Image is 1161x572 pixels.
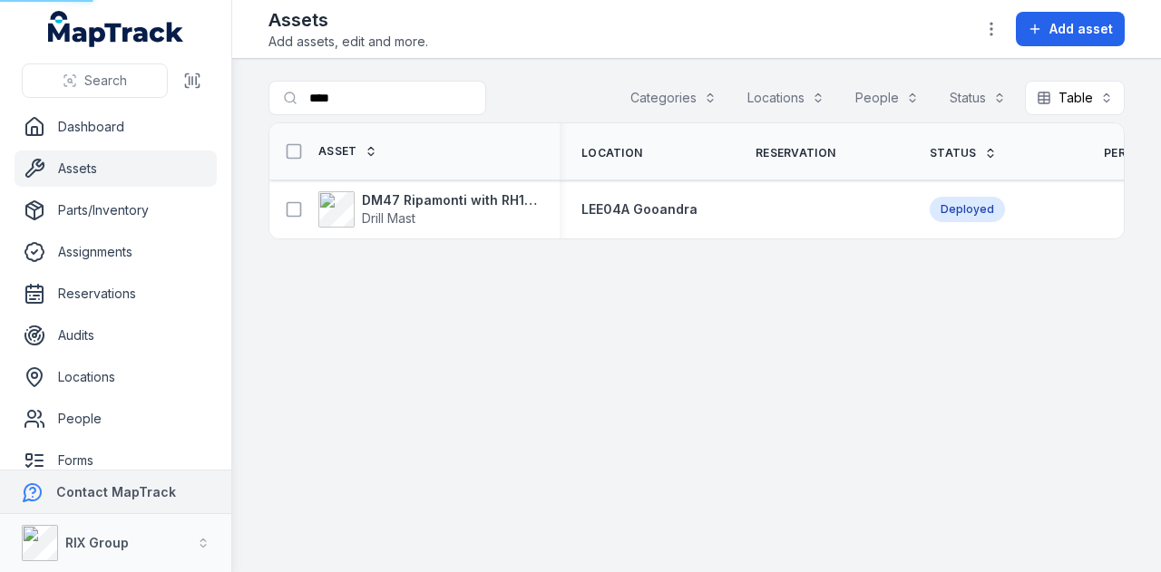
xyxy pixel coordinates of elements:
[930,197,1005,222] div: Deployed
[930,146,977,160] span: Status
[48,11,184,47] a: MapTrack
[581,200,698,218] a: LEE04A Gooandra
[619,81,728,115] button: Categories
[22,63,168,98] button: Search
[318,144,357,159] span: Asset
[15,401,217,437] a: People
[84,72,127,90] span: Search
[15,359,217,395] a: Locations
[15,442,217,479] a: Forms
[268,7,428,33] h2: Assets
[1016,12,1125,46] button: Add asset
[930,146,997,160] a: Status
[1104,146,1151,160] span: Person
[1049,20,1113,38] span: Add asset
[318,191,538,228] a: DM47 Ripamonti with RH10X drifter and floating spindleDrill Mast
[756,146,835,160] span: Reservation
[581,201,698,217] span: LEE04A Gooandra
[15,276,217,312] a: Reservations
[938,81,1018,115] button: Status
[268,33,428,51] span: Add assets, edit and more.
[15,150,217,187] a: Assets
[56,484,176,499] strong: Contact MapTrack
[15,192,217,228] a: Parts/Inventory
[318,144,377,159] a: Asset
[1025,81,1125,115] button: Table
[736,81,836,115] button: Locations
[362,210,415,226] span: Drill Mast
[844,81,931,115] button: People
[581,146,642,160] span: Location
[362,191,538,209] strong: DM47 Ripamonti with RH10X drifter and floating spindle
[15,234,217,270] a: Assignments
[15,109,217,145] a: Dashboard
[15,317,217,354] a: Audits
[65,535,129,550] strong: RIX Group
